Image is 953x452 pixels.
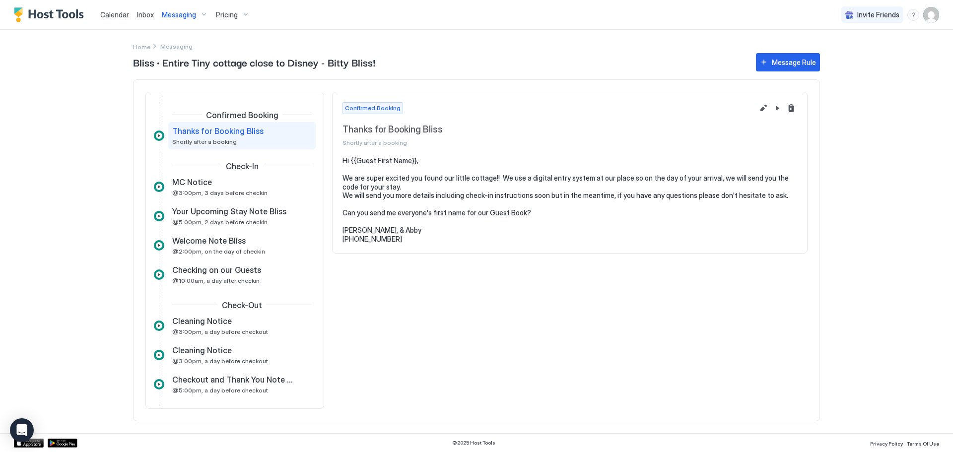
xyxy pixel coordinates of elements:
[452,440,495,446] span: © 2025 Host Tools
[137,9,154,20] a: Inbox
[923,7,939,23] div: User profile
[907,9,919,21] div: menu
[14,439,44,448] a: App Store
[10,418,34,442] div: Open Intercom Messenger
[756,53,820,71] button: Message Rule
[133,41,150,52] a: Home
[172,316,232,326] span: Cleaning Notice
[857,10,899,19] span: Invite Friends
[342,156,797,243] pre: Hi {{Guest First Name}}, We are super excited you found our little cottage!! We use a digital ent...
[757,102,769,114] button: Edit message rule
[772,57,816,67] div: Message Rule
[160,43,193,50] span: Breadcrumb
[342,124,753,135] span: Thanks for Booking Bliss
[162,10,196,19] span: Messaging
[226,161,259,171] span: Check-In
[172,177,212,187] span: MC Notice
[172,138,237,145] span: Shortly after a booking
[342,139,753,146] span: Shortly after a booking
[172,357,268,365] span: @3:00pm, a day before checkout
[172,189,268,196] span: @3:00pm, 3 days before checkin
[907,438,939,448] a: Terms Of Use
[785,102,797,114] button: Delete message rule
[870,438,903,448] a: Privacy Policy
[172,236,246,246] span: Welcome Note Bliss
[172,265,261,275] span: Checking on our Guests
[14,7,88,22] a: Host Tools Logo
[870,441,903,447] span: Privacy Policy
[172,375,296,385] span: Checkout and Thank You Note Bliss
[172,277,260,284] span: @10:00am, a day after checkin
[206,110,278,120] span: Confirmed Booking
[771,102,783,114] button: Pause Message Rule
[48,439,77,448] a: Google Play Store
[133,41,150,52] div: Breadcrumb
[100,9,129,20] a: Calendar
[172,218,268,226] span: @5:00pm, 2 days before checkin
[172,387,268,394] span: @5:00pm, a day before checkout
[100,10,129,19] span: Calendar
[907,441,939,447] span: Terms Of Use
[172,206,286,216] span: Your Upcoming Stay Note Bliss
[172,248,265,255] span: @2:00pm, on the day of checkin
[172,328,268,335] span: @3:00pm, a day before checkout
[222,300,262,310] span: Check-Out
[216,10,238,19] span: Pricing
[137,10,154,19] span: Inbox
[172,345,232,355] span: Cleaning Notice
[133,43,150,51] span: Home
[345,104,401,113] span: Confirmed Booking
[172,126,264,136] span: Thanks for Booking Bliss
[133,55,746,69] span: Bliss · Entire Tiny cottage close to Disney - Bitty Bliss!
